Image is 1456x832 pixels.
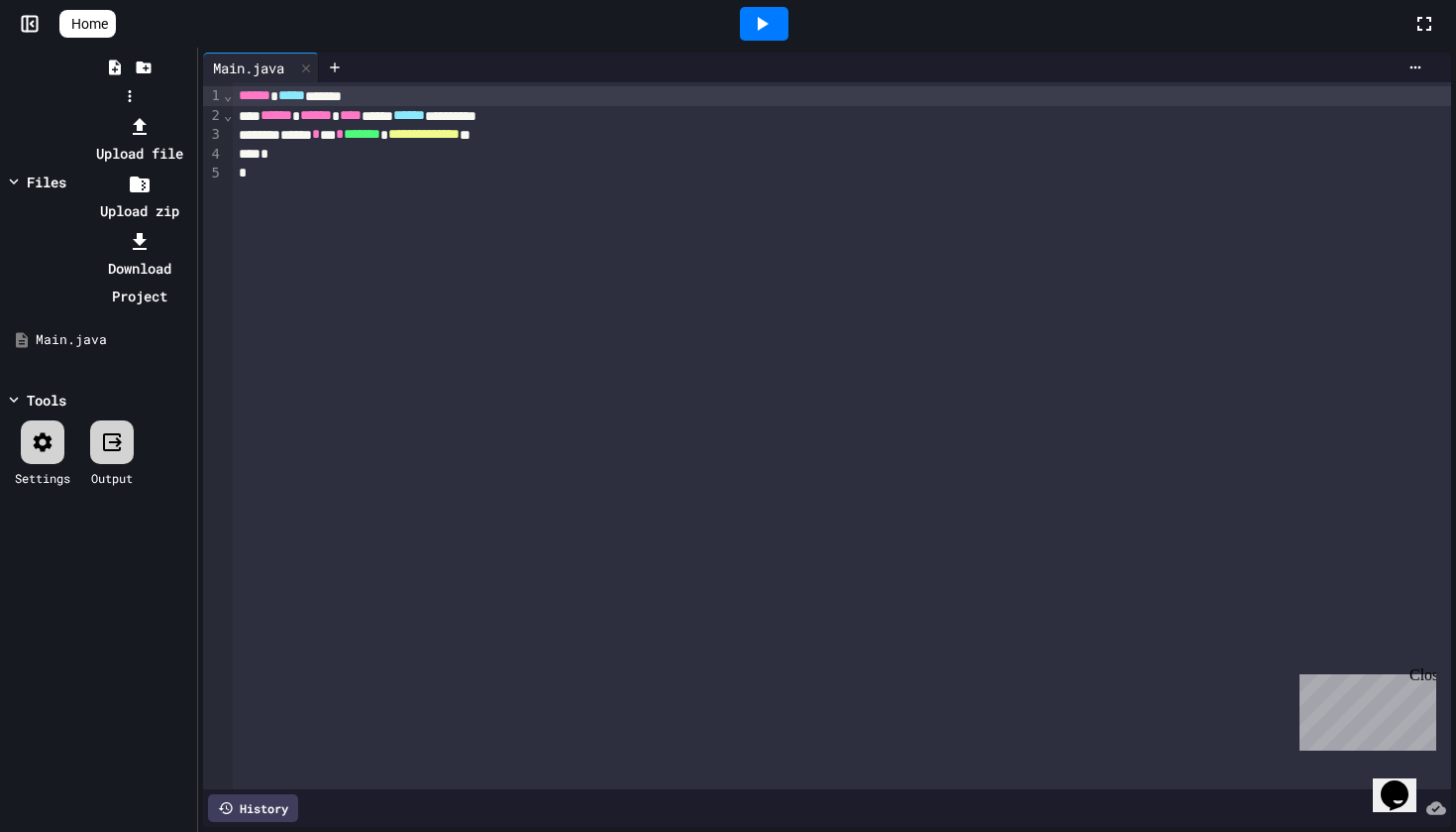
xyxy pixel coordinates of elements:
div: Files [27,172,66,192]
div: History [208,794,298,822]
div: Settings [15,469,70,487]
iframe: chat widget [1373,753,1436,812]
li: Upload zip [86,170,192,225]
div: 2 [203,106,223,126]
div: Output [91,469,133,487]
span: Fold line [223,87,233,103]
div: 1 [203,86,223,106]
div: 4 [203,145,223,164]
li: Upload file [86,112,192,168]
span: Home [71,14,108,34]
div: Tools [27,390,66,411]
a: Home [59,10,116,38]
div: Main.java [203,53,319,82]
span: Fold line [223,107,233,123]
div: Main.java [36,330,190,350]
div: Chat with us now!Close [8,8,137,126]
div: 5 [203,164,223,182]
div: 3 [203,125,223,145]
li: Download Project [86,227,192,310]
div: Main.java [203,58,294,78]
iframe: chat widget [1292,666,1436,751]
